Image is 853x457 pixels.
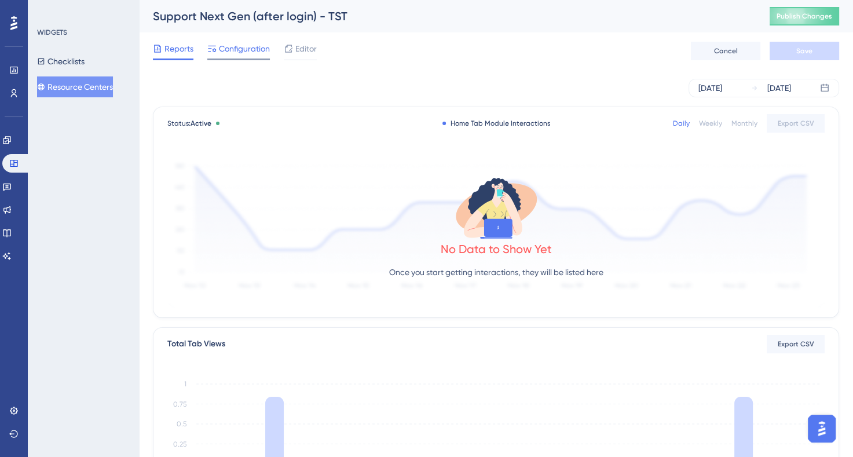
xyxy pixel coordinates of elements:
[441,241,552,257] div: No Data to Show Yet
[389,265,603,279] p: Once you start getting interactions, they will be listed here
[164,42,193,56] span: Reports
[770,42,839,60] button: Save
[173,400,186,408] tspan: 0.75
[37,28,67,37] div: WIDGETS
[219,42,270,56] span: Configuration
[37,76,113,97] button: Resource Centers
[778,339,814,349] span: Export CSV
[37,51,85,72] button: Checklists
[778,119,814,128] span: Export CSV
[777,12,832,21] span: Publish Changes
[691,42,760,60] button: Cancel
[173,440,186,448] tspan: 0.25
[767,335,825,353] button: Export CSV
[796,46,812,56] span: Save
[167,337,225,351] div: Total Tab Views
[767,114,825,133] button: Export CSV
[184,380,186,388] tspan: 1
[167,119,211,128] span: Status:
[698,81,722,95] div: [DATE]
[153,8,741,24] div: Support Next Gen (after login) - TST
[714,46,738,56] span: Cancel
[770,7,839,25] button: Publish Changes
[767,81,791,95] div: [DATE]
[804,411,839,446] iframe: UserGuiding AI Assistant Launcher
[673,119,690,128] div: Daily
[699,119,722,128] div: Weekly
[295,42,317,56] span: Editor
[442,119,550,128] div: Home Tab Module Interactions
[177,420,186,428] tspan: 0.5
[731,119,757,128] div: Monthly
[191,119,211,127] span: Active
